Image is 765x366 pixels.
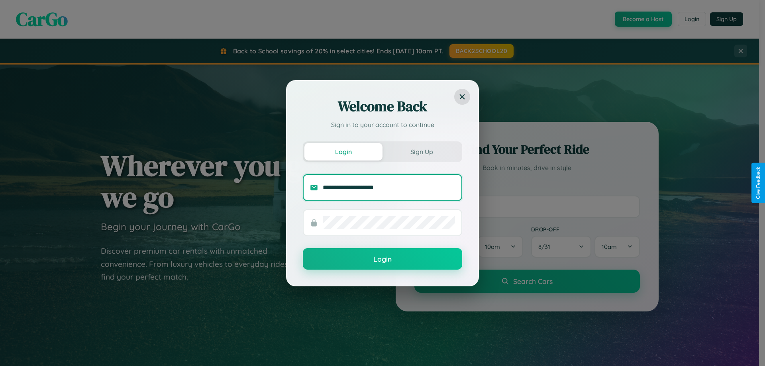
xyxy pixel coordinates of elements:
[304,143,382,160] button: Login
[303,97,462,116] h2: Welcome Back
[303,248,462,270] button: Login
[755,167,761,199] div: Give Feedback
[382,143,461,160] button: Sign Up
[303,120,462,129] p: Sign in to your account to continue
